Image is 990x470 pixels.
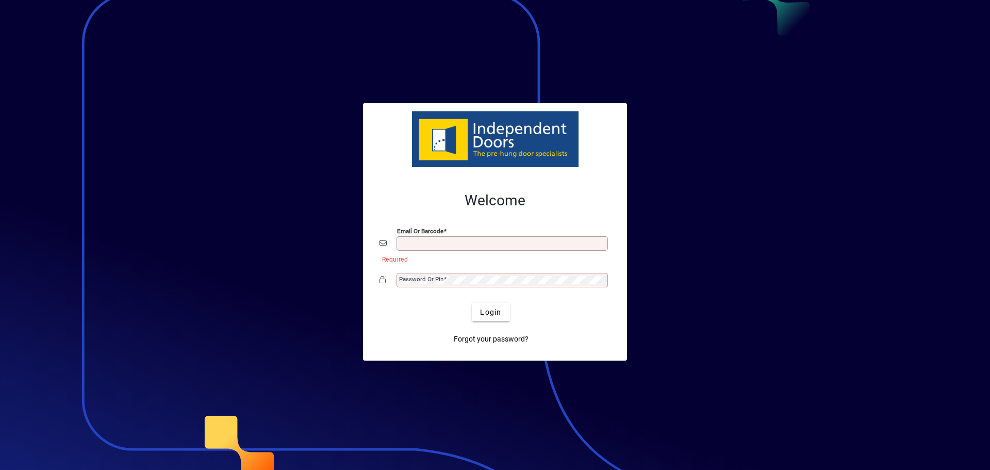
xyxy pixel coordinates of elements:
span: Forgot your password? [454,334,529,345]
mat-label: Password or Pin [399,275,443,283]
h2: Welcome [379,192,610,209]
mat-error: Required [382,253,602,264]
mat-label: Email or Barcode [397,228,443,235]
button: Login [472,303,509,321]
a: Forgot your password? [450,330,533,348]
span: Login [480,307,501,318]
